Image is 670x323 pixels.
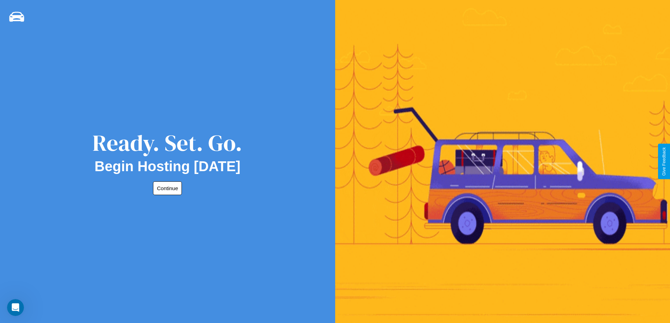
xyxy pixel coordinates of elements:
div: Give Feedback [662,147,666,176]
div: Ready. Set. Go. [92,127,242,159]
h2: Begin Hosting [DATE] [95,159,241,174]
iframe: Intercom live chat [7,299,24,316]
button: Continue [153,181,182,195]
